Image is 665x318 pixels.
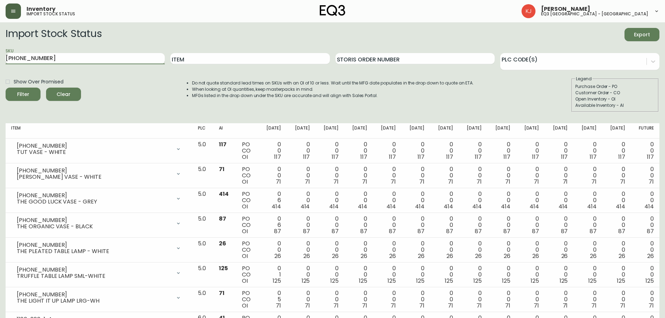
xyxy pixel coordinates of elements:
[192,123,213,139] th: PLC
[493,265,510,284] div: 0 0
[274,153,281,161] span: 117
[360,227,367,235] span: 87
[464,166,482,185] div: 0 0
[532,227,539,235] span: 87
[464,216,482,235] div: 0 0
[17,291,171,298] div: [PHONE_NUMBER]
[292,141,310,160] div: 0 0
[386,202,396,210] span: 414
[192,262,213,287] td: 5.0
[505,302,510,310] span: 71
[475,153,482,161] span: 117
[302,277,310,285] span: 125
[359,277,367,285] span: 125
[242,153,248,161] span: OI
[591,178,597,186] span: 71
[219,264,228,272] span: 125
[550,216,568,235] div: 0 0
[473,277,482,285] span: 125
[575,83,655,90] div: Purchase Order - PO
[503,153,510,161] span: 117
[333,302,339,310] span: 71
[264,241,281,259] div: 0 0
[17,273,171,279] div: TRUFFLE TABLE LAMP SML-WHITE
[464,191,482,210] div: 0 0
[419,178,424,186] span: 71
[505,178,510,186] span: 71
[534,302,539,310] span: 71
[649,302,654,310] span: 71
[219,239,226,247] span: 26
[522,241,539,259] div: 0 0
[273,277,281,285] span: 125
[587,202,597,210] span: 414
[11,290,187,305] div: [PHONE_NUMBER]THE LIGHT IT UP LAMP LRG-WH
[608,216,625,235] div: 0 0
[436,265,453,284] div: 0 0
[475,227,482,235] span: 87
[436,141,453,160] div: 0 0
[579,216,596,235] div: 0 0
[17,298,171,304] div: THE LIGHT IT UP LAMP LRG-WH
[407,191,424,210] div: 0 0
[493,290,510,309] div: 0 0
[419,302,424,310] span: 71
[242,166,253,185] div: PO CO
[416,277,424,285] span: 125
[493,241,510,259] div: 0 0
[579,141,596,160] div: 0 0
[617,277,625,285] span: 125
[274,227,281,235] span: 87
[620,178,625,186] span: 71
[378,290,396,309] div: 0 0
[579,191,596,210] div: 0 0
[321,265,338,284] div: 0 0
[545,123,573,139] th: [DATE]
[573,123,602,139] th: [DATE]
[636,191,654,210] div: 0 0
[522,191,539,210] div: 0 0
[321,241,338,259] div: 0 0
[531,277,539,285] span: 125
[608,141,625,160] div: 0 0
[407,216,424,235] div: 0 0
[532,252,539,260] span: 26
[329,202,339,210] span: 414
[407,290,424,309] div: 0 0
[407,265,424,284] div: 0 0
[647,153,654,161] span: 117
[588,277,597,285] span: 125
[378,216,396,235] div: 0 0
[192,139,213,163] td: 5.0
[242,227,248,235] span: OI
[644,202,654,210] span: 414
[219,165,224,173] span: 71
[320,5,346,16] img: logo
[292,216,310,235] div: 0 0
[14,78,64,86] span: Show Over Promised
[11,241,187,256] div: [PHONE_NUMBER]THE PLEATED TABLE LAMP - WHITE
[464,290,482,309] div: 0 0
[636,265,654,284] div: 0 0
[590,153,597,161] span: 117
[17,90,29,99] div: Filter
[11,141,187,157] div: [PHONE_NUMBER]TUT VASE - WHITE
[415,202,424,210] span: 414
[315,123,344,139] th: [DATE]
[472,202,482,210] span: 414
[563,178,568,186] span: 71
[305,302,310,310] span: 71
[476,178,482,186] span: 71
[575,90,655,96] div: Customer Order - CO
[258,123,287,139] th: [DATE]
[52,90,75,99] span: Clear
[332,153,339,161] span: 117
[493,191,510,210] div: 0 0
[575,102,655,109] div: Available Inventory - AI
[264,290,281,309] div: 0 5
[608,241,625,259] div: 0 0
[636,241,654,259] div: 0 0
[534,178,539,186] span: 71
[522,141,539,160] div: 0 0
[522,4,535,18] img: 24a625d34e264d2520941288c4a55f8e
